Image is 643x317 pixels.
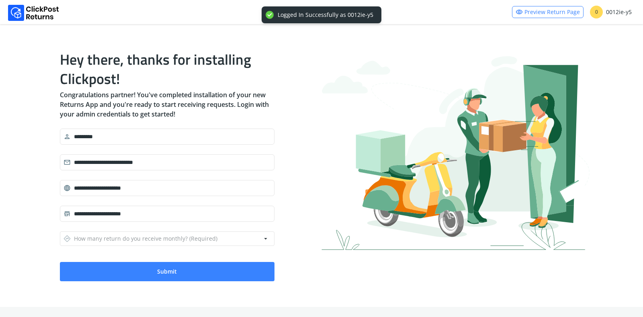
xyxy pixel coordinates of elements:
[63,131,71,142] span: person
[8,5,59,21] img: Logo
[63,233,217,244] div: How many return do you receive monthly? (Required)
[262,233,269,244] span: arrow_drop_down
[321,56,590,250] img: login_bg
[60,90,274,119] p: Congratulations partner! You've completed installation of your new Returns App and you're ready t...
[63,182,71,194] span: language
[63,208,71,219] span: store_mall_directory
[590,6,603,18] span: 0
[278,11,373,18] div: Logged In Successfully as 0012ie-y5
[63,233,71,244] span: directions
[60,231,274,246] button: directionsHow many return do you receive monthly? (Required)arrow_drop_down
[60,50,274,88] h1: Hey there, thanks for installing Clickpost!
[516,6,523,18] span: visibility
[590,6,632,18] div: 0012ie-y5
[512,6,584,18] a: visibilityPreview Return Page
[60,262,274,281] button: Submit
[63,157,71,168] span: email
